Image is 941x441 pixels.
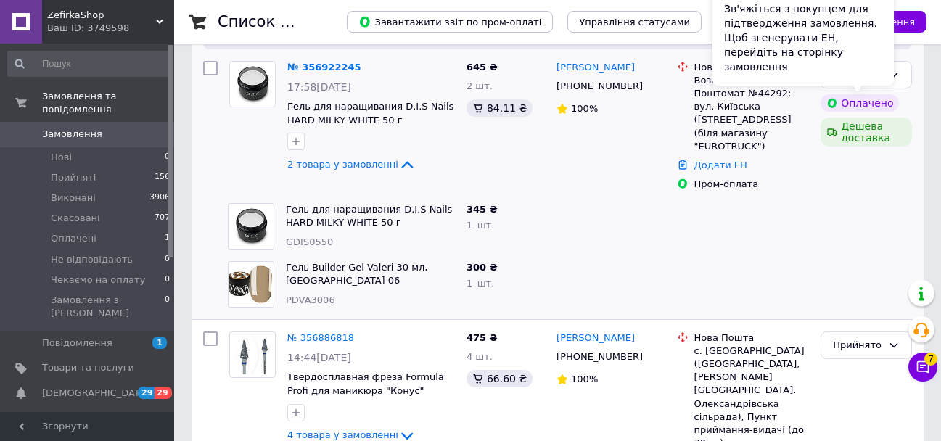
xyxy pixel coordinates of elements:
[149,191,170,205] span: 3906
[229,331,276,378] a: Фото товару
[51,151,72,164] span: Нові
[230,62,275,107] img: Фото товару
[287,159,398,170] span: 2 товара у замовленні
[51,273,145,287] span: Чекаємо на оплату
[571,103,598,114] span: 100%
[694,74,810,153] div: Вознесенськ, Поштомат №44292: вул. Київська ([STREET_ADDRESS] (біля магазину "EUROTRUCK")
[467,262,498,273] span: 300 ₴
[694,160,747,170] a: Додати ЕН
[694,178,810,191] div: Пром-оплата
[694,331,810,345] div: Нова Пошта
[286,236,333,247] span: GDIS0550
[467,278,494,289] span: 1 шт.
[165,232,170,245] span: 1
[347,11,553,33] button: Завантажити звіт по пром-оплаті
[467,370,533,387] div: 66.60 ₴
[230,334,275,374] img: Фото товару
[51,171,96,184] span: Прийняті
[155,387,171,399] span: 29
[554,77,646,96] div: [PHONE_NUMBER]
[229,61,276,107] a: Фото товару
[51,294,165,320] span: Замовлення з [PERSON_NAME]
[821,94,899,112] div: Оплачено
[51,232,96,245] span: Оплачені
[229,204,274,249] img: Фото товару
[287,371,444,409] a: Твердосплавная фреза Formula Profi для маникюра "Конус" усеченный, синий
[42,387,149,400] span: [DEMOGRAPHIC_DATA]
[287,101,453,125] a: Гель для наращивания D.I.S Nails HARD MILKY WHITE 50 г
[467,351,493,362] span: 4 шт.
[556,61,635,75] a: [PERSON_NAME]
[165,273,170,287] span: 0
[42,90,174,116] span: Замовлення та повідомлення
[51,212,100,225] span: Скасовані
[42,128,102,141] span: Замовлення
[47,22,174,35] div: Ваш ID: 3749598
[155,171,170,184] span: 156
[567,11,702,33] button: Управління статусами
[155,212,170,225] span: 707
[467,220,494,231] span: 1 шт.
[152,337,167,349] span: 1
[229,262,274,307] img: Фото товару
[287,429,416,440] a: 4 товара у замовленні
[165,294,170,320] span: 0
[556,331,635,345] a: [PERSON_NAME]
[467,99,533,117] div: 84.11 ₴
[286,294,335,305] span: PDVA3006
[287,332,354,343] a: № 356886818
[554,347,646,366] div: [PHONE_NUMBER]
[218,13,365,30] h1: Список замовлень
[42,361,134,374] span: Товари та послуги
[287,81,351,93] span: 17:58[DATE]
[287,62,361,73] a: № 356922245
[694,61,810,74] div: Нова Пошта
[467,62,498,73] span: 645 ₴
[287,429,398,440] span: 4 товара у замовленні
[467,81,493,91] span: 2 шт.
[42,411,134,437] span: Показники роботи компанії
[286,262,427,287] a: Гель Builder Gel Valeri 30 мл, [GEOGRAPHIC_DATA] 06
[286,204,452,228] a: Гель для наращивания D.I.S Nails HARD MILKY WHITE 50 г
[467,204,498,215] span: 345 ₴
[924,351,937,364] span: 7
[287,159,416,170] a: 2 товара у замовленні
[579,17,690,28] span: Управління статусами
[467,332,498,343] span: 475 ₴
[908,353,937,382] button: Чат з покупцем7
[833,338,882,353] div: Прийнято
[165,151,170,164] span: 0
[42,337,112,350] span: Повідомлення
[51,191,96,205] span: Виконані
[165,253,170,266] span: 0
[51,253,133,266] span: Не відповідають
[571,374,598,384] span: 100%
[47,9,156,22] span: ZefirkaShop
[287,352,351,363] span: 14:44[DATE]
[821,118,912,147] div: Дешева доставка
[138,387,155,399] span: 29
[358,15,541,28] span: Завантажити звіт по пром-оплаті
[7,51,171,77] input: Пошук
